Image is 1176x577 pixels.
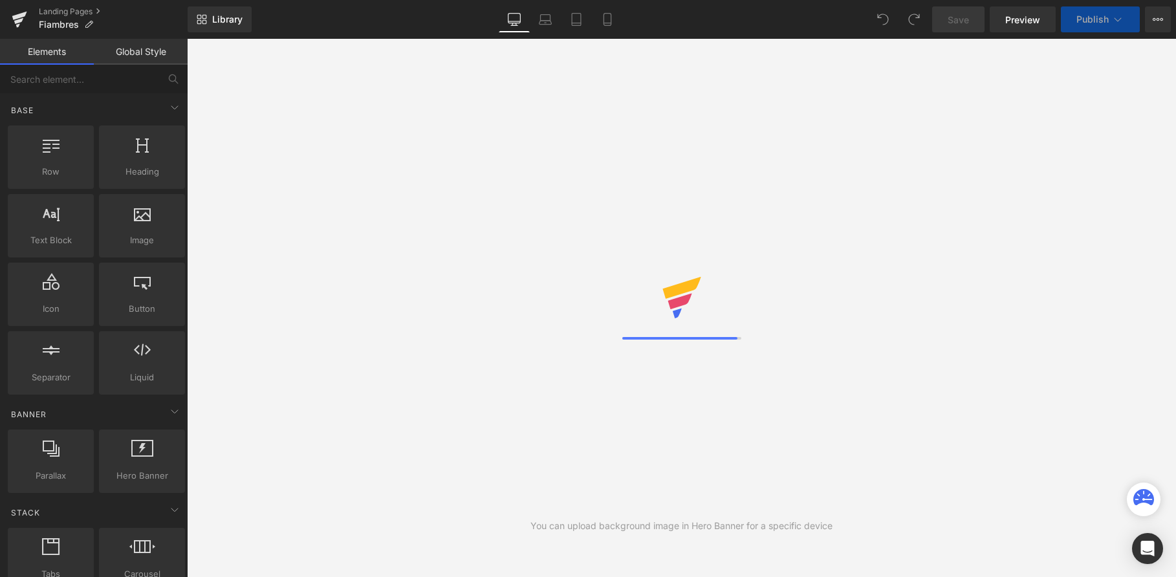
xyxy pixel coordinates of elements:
span: Save [948,13,969,27]
span: Row [12,165,90,179]
span: Icon [12,302,90,316]
span: Heading [103,165,181,179]
button: Redo [901,6,927,32]
a: Mobile [592,6,623,32]
span: Preview [1005,13,1040,27]
a: Global Style [94,39,188,65]
button: Undo [870,6,896,32]
a: Laptop [530,6,561,32]
span: Library [212,14,243,25]
span: Button [103,302,181,316]
div: You can upload background image in Hero Banner for a specific device [530,519,833,533]
span: Stack [10,506,41,519]
span: Hero Banner [103,469,181,483]
span: Separator [12,371,90,384]
span: Liquid [103,371,181,384]
span: Fiambres [39,19,79,30]
a: Landing Pages [39,6,188,17]
a: Tablet [561,6,592,32]
a: Desktop [499,6,530,32]
button: More [1145,6,1171,32]
a: Preview [990,6,1056,32]
span: Banner [10,408,48,420]
button: Publish [1061,6,1140,32]
span: Parallax [12,469,90,483]
a: New Library [188,6,252,32]
span: Text Block [12,234,90,247]
span: Publish [1076,14,1109,25]
span: Image [103,234,181,247]
div: Open Intercom Messenger [1132,533,1163,564]
span: Base [10,104,35,116]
